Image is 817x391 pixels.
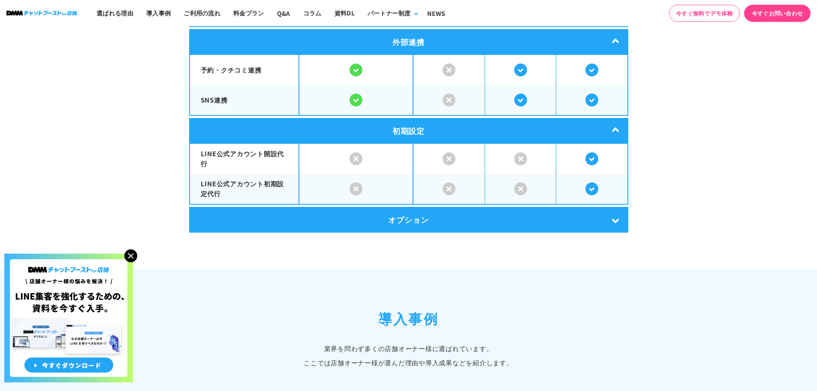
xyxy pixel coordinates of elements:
p: SNS連携 [201,95,288,105]
p: LINE公式アカウント開設代行 [201,149,288,168]
a: 店舗オーナー様の悩みを解決!LINE集客を狂化するための資料を今すぐ入手! [4,254,133,264]
div: オプション [189,207,628,233]
a: 今すぐお問い合わせ [744,5,811,22]
p: 予約・クチコミ連携 [201,65,288,75]
img: 店舗オーナー様の悩みを解決!LINE集客を狂化するための資料を今すぐ入手! [4,254,133,382]
img: ロゴ [6,11,77,15]
a: 今すぐ無料でデモ体験 [669,5,740,22]
p: LINE公式アカウント初期設定代行 [201,179,288,198]
p: 業界を問わず多くの店舗オーナー様に選ばれています。 ここでは店舗オーナー様が選んだ理由や導入成果などを紹介します。 [151,341,666,370]
div: 外部連携 [189,29,628,55]
h2: 導入事例 [151,308,666,328]
div: 初期設定 [189,118,628,144]
div: パートナー制度 [368,9,410,18]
